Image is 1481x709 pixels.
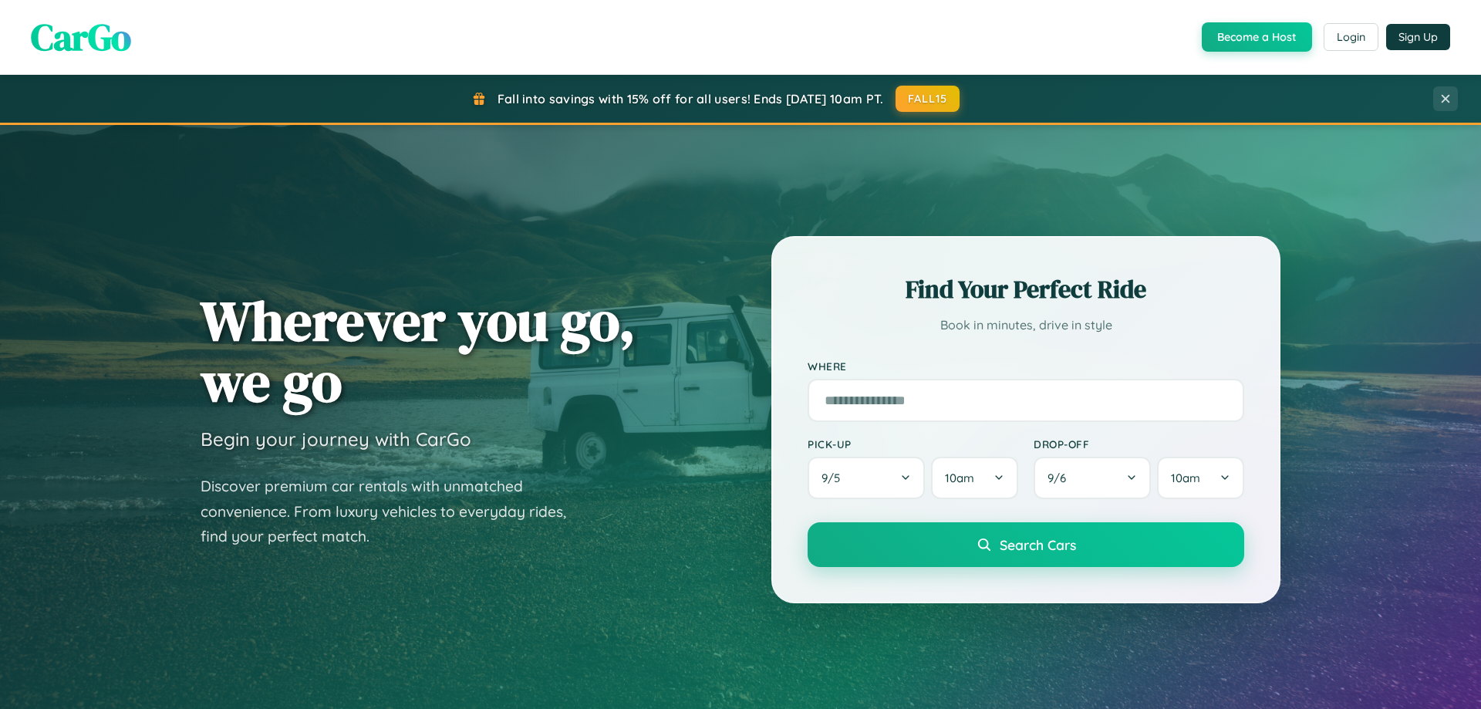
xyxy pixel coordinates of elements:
[931,457,1018,499] button: 10am
[201,427,471,451] h3: Begin your journey with CarGo
[201,290,636,412] h1: Wherever you go, we go
[1157,457,1244,499] button: 10am
[808,522,1244,567] button: Search Cars
[498,91,884,106] span: Fall into savings with 15% off for all users! Ends [DATE] 10am PT.
[896,86,960,112] button: FALL15
[1047,471,1074,485] span: 9 / 6
[821,471,848,485] span: 9 / 5
[1034,457,1151,499] button: 9/6
[1171,471,1200,485] span: 10am
[808,272,1244,306] h2: Find Your Perfect Ride
[945,471,974,485] span: 10am
[808,360,1244,373] label: Where
[808,314,1244,336] p: Book in minutes, drive in style
[201,474,586,549] p: Discover premium car rentals with unmatched convenience. From luxury vehicles to everyday rides, ...
[1324,23,1378,51] button: Login
[808,437,1018,451] label: Pick-up
[31,12,131,62] span: CarGo
[1202,22,1312,52] button: Become a Host
[1034,437,1244,451] label: Drop-off
[1386,24,1450,50] button: Sign Up
[1000,536,1076,553] span: Search Cars
[808,457,925,499] button: 9/5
